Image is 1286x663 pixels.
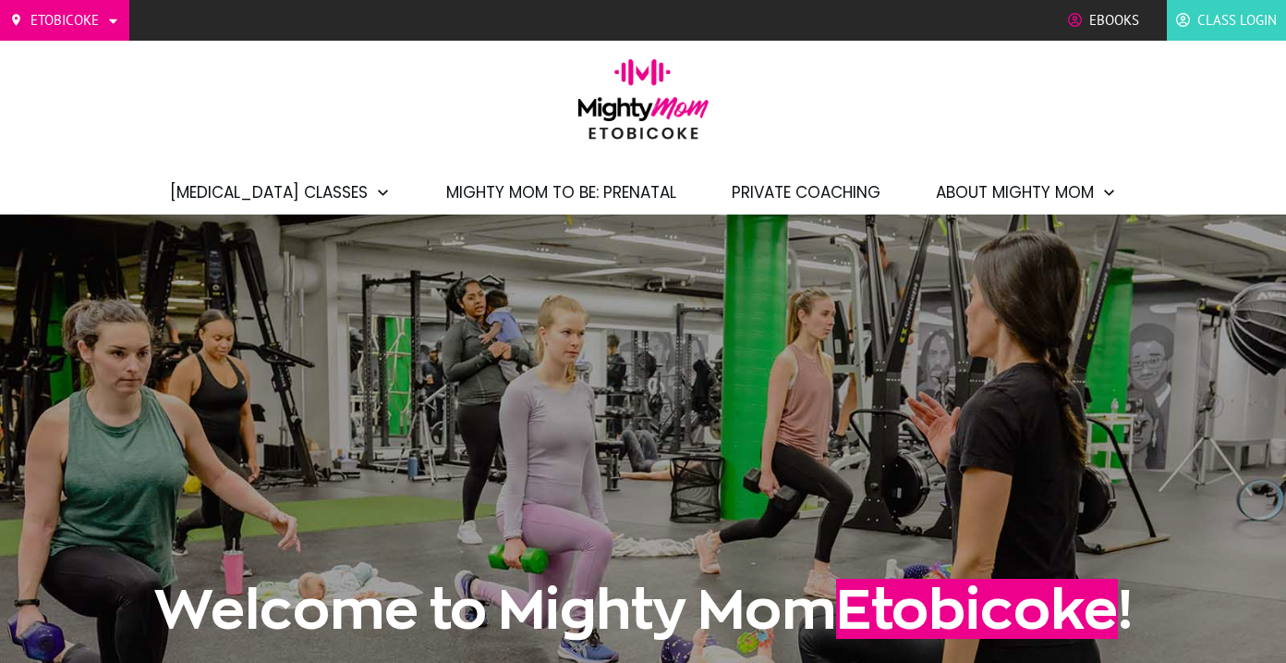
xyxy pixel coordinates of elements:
[1068,6,1139,34] a: Ebooks
[9,6,120,34] a: Etobicoke
[936,177,1117,208] a: About Mighty Mom
[170,177,368,208] span: [MEDICAL_DATA] Classes
[1197,6,1277,34] span: Class Login
[836,579,1118,639] span: Etobicoke
[936,177,1094,208] span: About Mighty Mom
[732,177,880,208] a: Private Coaching
[1089,6,1139,34] span: Ebooks
[170,177,391,208] a: [MEDICAL_DATA] Classes
[30,6,99,34] span: Etobicoke
[1176,6,1277,34] a: Class Login
[446,177,676,208] a: Mighty Mom to Be: Prenatal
